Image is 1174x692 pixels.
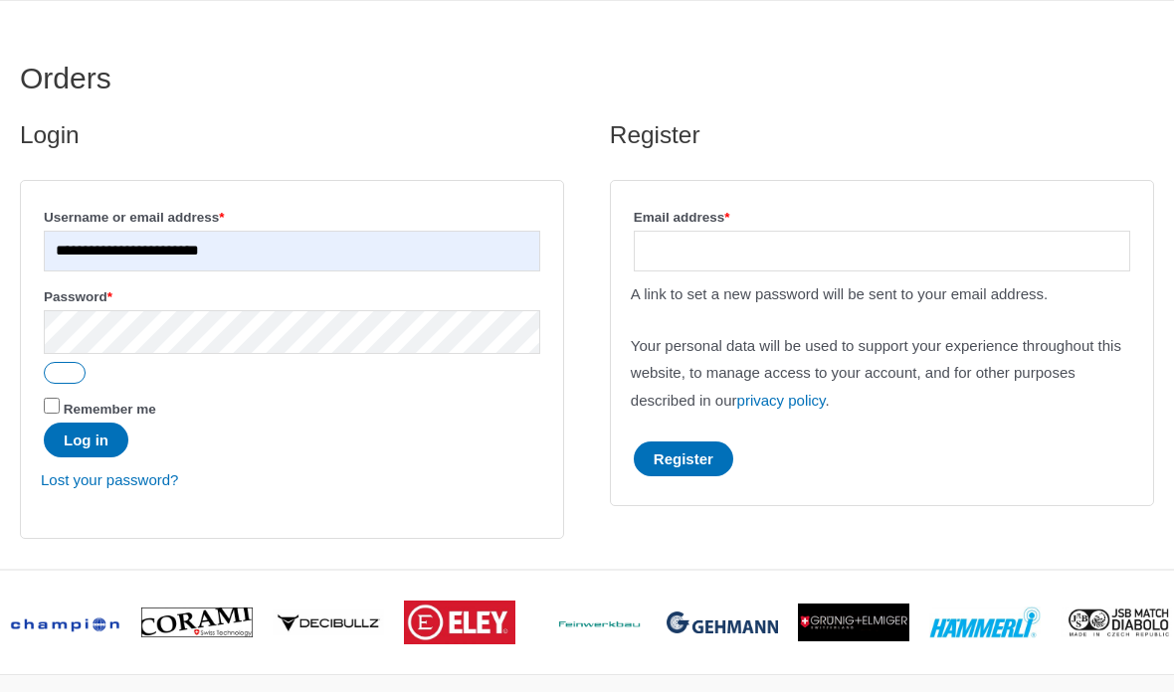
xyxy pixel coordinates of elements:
p: Your personal data will be used to support your experience throughout this website, to manage acc... [631,332,1133,416]
button: Log in [44,423,128,457]
button: Register [634,441,733,476]
label: Password [44,283,540,310]
label: Username or email address [44,204,540,231]
a: privacy policy [737,392,826,409]
h1: Orders [20,61,1154,96]
a: Lost your password? [41,471,178,488]
h2: Login [20,119,564,151]
span: Remember me [64,402,156,417]
label: Email address [634,204,1130,231]
h2: Register [610,119,1154,151]
input: Remember me [44,398,60,414]
img: brand logo [404,601,515,644]
button: Show password [44,362,86,384]
p: A link to set a new password will be sent to your email address. [631,280,1133,308]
